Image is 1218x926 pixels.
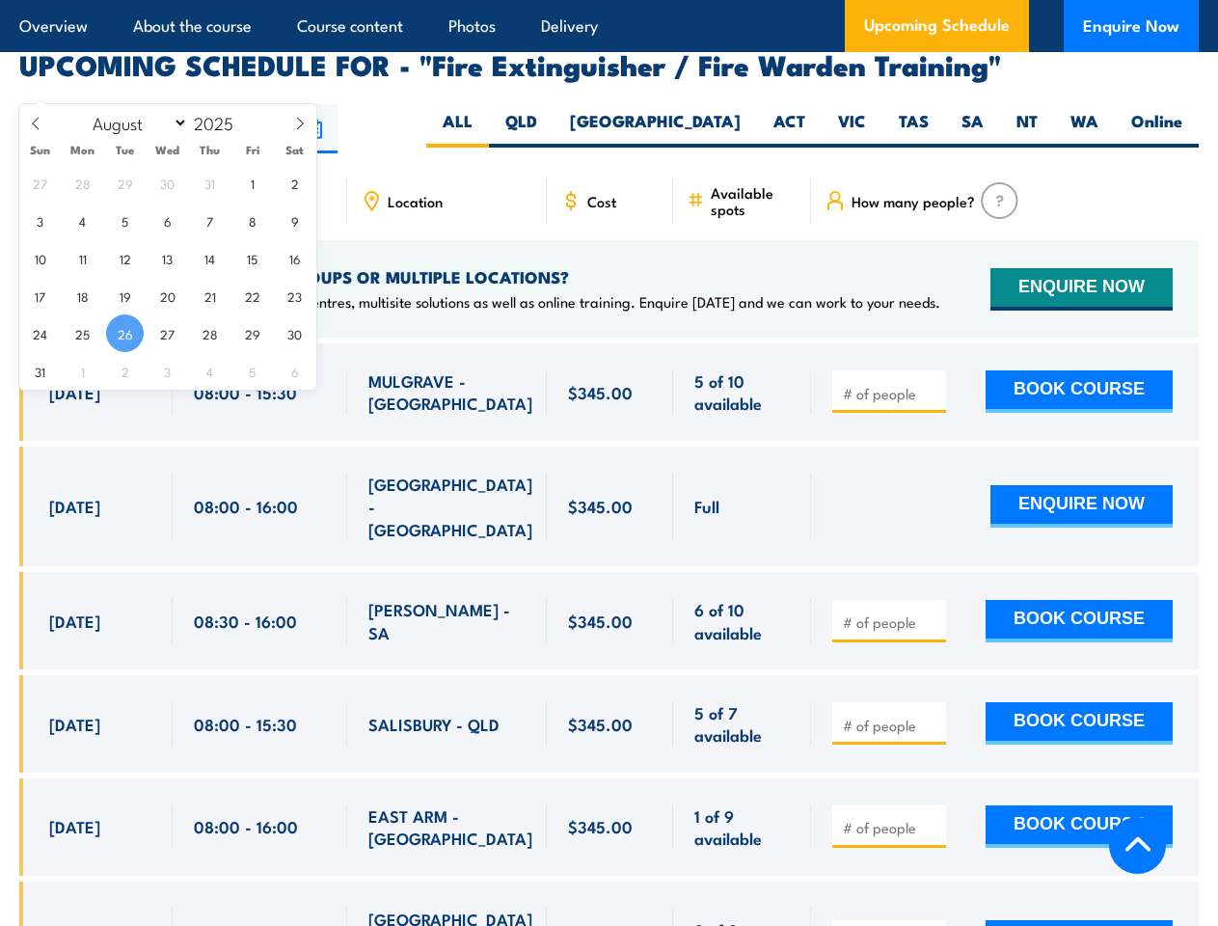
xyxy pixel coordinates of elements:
span: [DATE] [49,495,100,517]
button: ENQUIRE NOW [990,268,1173,311]
p: We offer onsite training, training at our centres, multisite solutions as well as online training... [49,292,940,312]
span: 1 of 9 available [694,804,789,850]
span: August 20, 2025 [149,277,186,314]
span: August 12, 2025 [106,239,144,277]
span: EAST ARM - [GEOGRAPHIC_DATA] [368,804,532,850]
label: ALL [426,110,489,148]
span: August 24, 2025 [21,314,59,352]
span: August 9, 2025 [276,202,313,239]
span: 08:30 - 16:00 [194,610,297,632]
span: Wed [147,144,189,156]
input: # of people [843,384,939,403]
span: August 3, 2025 [21,202,59,239]
span: $345.00 [568,495,633,517]
span: September 2, 2025 [106,352,144,390]
span: Fri [231,144,274,156]
span: August 1, 2025 [233,164,271,202]
span: August 25, 2025 [64,314,101,352]
span: 6 of 10 available [694,598,789,643]
span: August 23, 2025 [276,277,313,314]
span: September 5, 2025 [233,352,271,390]
span: Available spots [711,184,798,217]
label: SA [945,110,1000,148]
h4: NEED TRAINING FOR LARGER GROUPS OR MULTIPLE LOCATIONS? [49,266,940,287]
span: August 14, 2025 [191,239,229,277]
span: August 18, 2025 [64,277,101,314]
span: August 21, 2025 [191,277,229,314]
button: BOOK COURSE [986,702,1173,745]
span: Thu [189,144,231,156]
input: # of people [843,716,939,735]
label: QLD [489,110,554,148]
span: July 31, 2025 [191,164,229,202]
span: July 28, 2025 [64,164,101,202]
span: [GEOGRAPHIC_DATA] - [GEOGRAPHIC_DATA] [368,473,532,540]
span: September 1, 2025 [64,352,101,390]
span: Mon [62,144,104,156]
span: August 15, 2025 [233,239,271,277]
span: August 7, 2025 [191,202,229,239]
span: Tue [104,144,147,156]
span: $345.00 [568,610,633,632]
span: August 26, 2025 [106,314,144,352]
label: WA [1054,110,1115,148]
span: 08:00 - 16:00 [194,495,298,517]
span: August 2, 2025 [276,164,313,202]
span: [PERSON_NAME] - SA [368,598,525,643]
span: Sun [19,144,62,156]
span: [DATE] [49,713,100,735]
span: 08:00 - 15:30 [194,713,297,735]
span: August 30, 2025 [276,314,313,352]
label: NT [1000,110,1054,148]
span: [DATE] [49,815,100,837]
span: July 30, 2025 [149,164,186,202]
span: [DATE] [49,610,100,632]
span: $345.00 [568,381,633,403]
span: July 29, 2025 [106,164,144,202]
input: # of people [843,613,939,632]
span: August 19, 2025 [106,277,144,314]
input: # of people [843,818,939,837]
span: August 16, 2025 [276,239,313,277]
span: $345.00 [568,815,633,837]
label: ACT [757,110,822,148]
span: $345.00 [568,713,633,735]
h2: UPCOMING SCHEDULE FOR - "Fire Extinguisher / Fire Warden Training" [19,51,1199,76]
span: 5 of 7 available [694,701,789,747]
span: August 13, 2025 [149,239,186,277]
span: 08:00 - 15:30 [194,381,297,403]
span: September 4, 2025 [191,352,229,390]
span: August 11, 2025 [64,239,101,277]
button: BOOK COURSE [986,805,1173,848]
span: August 27, 2025 [149,314,186,352]
span: 5 of 10 available [694,369,789,415]
label: [GEOGRAPHIC_DATA] [554,110,757,148]
span: Cost [587,193,616,209]
span: August 6, 2025 [149,202,186,239]
span: MULGRAVE - [GEOGRAPHIC_DATA] [368,369,532,415]
span: August 10, 2025 [21,239,59,277]
button: BOOK COURSE [986,370,1173,413]
span: [DATE] [49,381,100,403]
span: July 27, 2025 [21,164,59,202]
span: August 4, 2025 [64,202,101,239]
span: September 3, 2025 [149,352,186,390]
span: August 31, 2025 [21,352,59,390]
button: BOOK COURSE [986,600,1173,642]
span: September 6, 2025 [276,352,313,390]
span: Location [388,193,443,209]
span: How many people? [852,193,975,209]
button: ENQUIRE NOW [990,485,1173,528]
span: Full [694,495,719,517]
span: 08:00 - 16:00 [194,815,298,837]
span: August 22, 2025 [233,277,271,314]
label: VIC [822,110,882,148]
input: Year [188,111,252,134]
label: Online [1115,110,1199,148]
span: August 28, 2025 [191,314,229,352]
span: SALISBURY - QLD [368,713,500,735]
span: August 17, 2025 [21,277,59,314]
label: TAS [882,110,945,148]
span: Sat [274,144,316,156]
span: August 8, 2025 [233,202,271,239]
